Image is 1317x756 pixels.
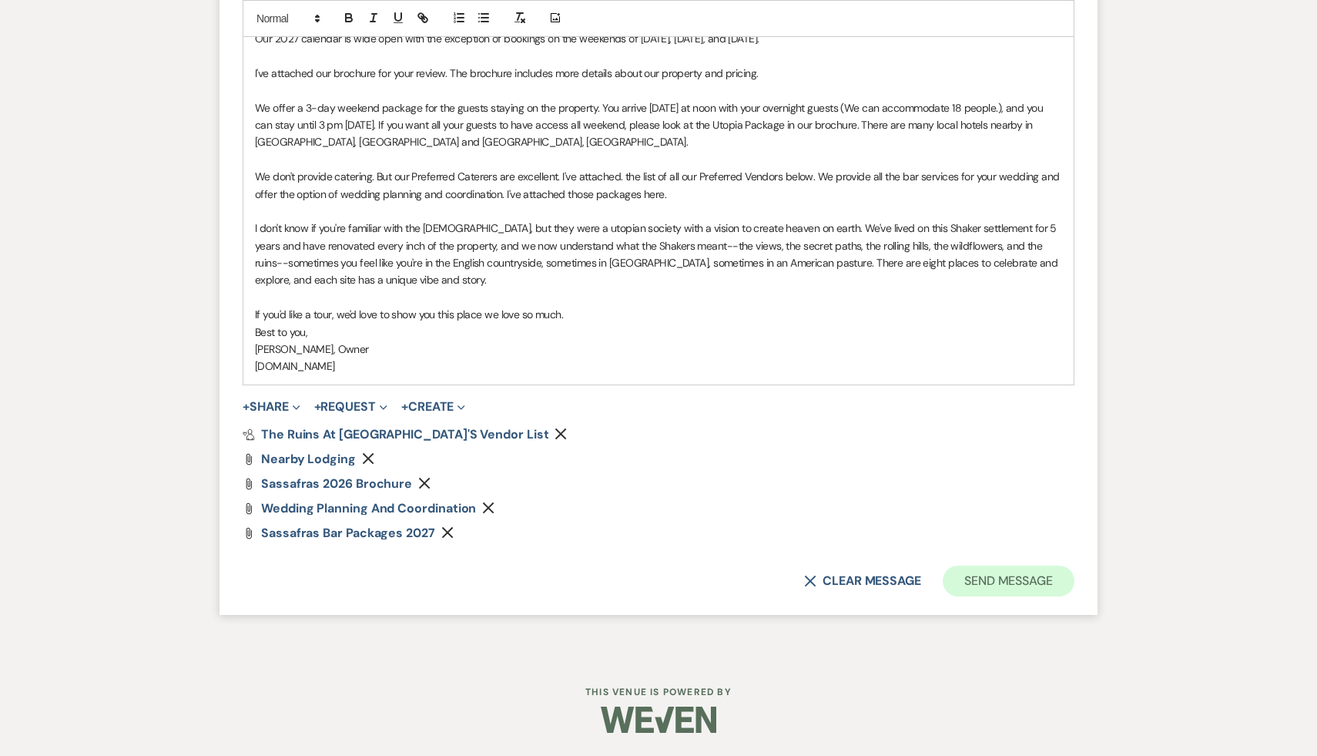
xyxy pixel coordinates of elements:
[261,500,476,516] span: Wedding Planning and Coordination
[255,341,1062,358] p: [PERSON_NAME], Owner
[261,527,435,539] a: Sassafras Bar Packages 2027
[943,566,1074,596] button: Send Message
[243,428,548,441] a: The Ruins at [GEOGRAPHIC_DATA]'s Vendor List
[401,401,408,413] span: +
[314,401,321,413] span: +
[261,502,476,515] a: Wedding Planning and Coordination
[261,451,356,467] span: Nearby Lodging
[243,401,300,413] button: Share
[601,693,716,747] img: Weven Logo
[255,306,1062,323] p: If you'd like a tour, we'd love to show you this place we love so much.
[255,30,1062,47] p: Our 2027 calendar is wide open with the exception of bookings on the weekends of [DATE], [DATE], ...
[314,401,387,413] button: Request
[401,401,465,413] button: Create
[261,453,356,465] a: Nearby Lodging
[261,475,412,492] span: Sassafras 2026 Brochure
[255,324,1062,341] p: Best to you,
[243,401,250,413] span: +
[255,358,1062,375] p: [DOMAIN_NAME]
[255,221,1061,287] span: I don't know if you're familiar with the [DEMOGRAPHIC_DATA], but they were a utopian society with...
[261,426,548,442] span: The Ruins at [GEOGRAPHIC_DATA]'s Vendor List
[255,101,1046,150] span: We offer a 3-day weekend package for the guests staying on the property. You arrive [DATE] at noo...
[255,168,1062,203] p: We don't provide catering. But our Preferred Caterers are excellent. I've attached. the list of a...
[255,65,1062,82] p: I've attached our brochure for your review. The brochure includes more details about our property...
[804,575,921,587] button: Clear message
[261,478,412,490] a: Sassafras 2026 Brochure
[261,525,435,541] span: Sassafras Bar Packages 2027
